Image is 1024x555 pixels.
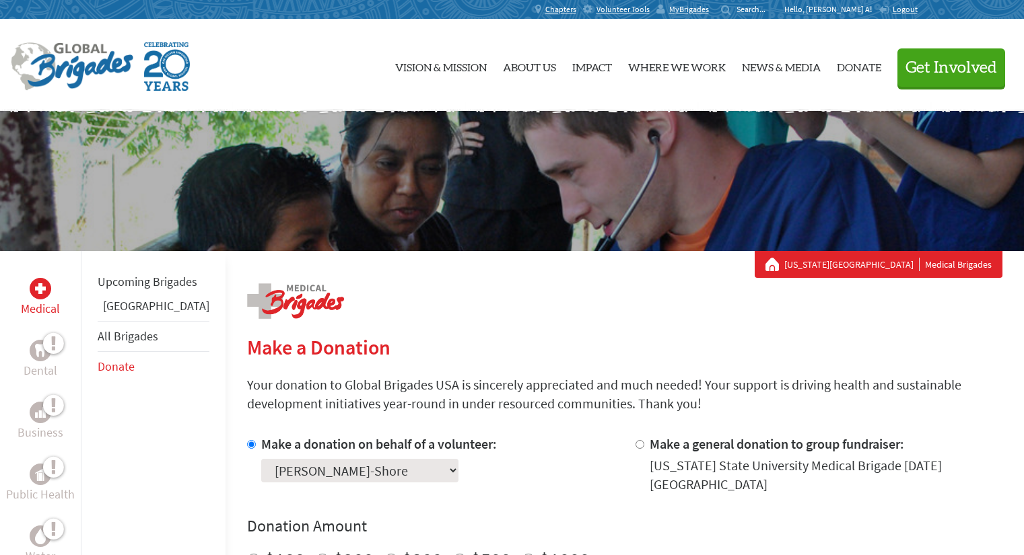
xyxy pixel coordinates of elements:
[98,359,135,374] a: Donate
[650,456,1002,494] div: [US_STATE] State University Medical Brigade [DATE] [GEOGRAPHIC_DATA]
[261,435,497,452] label: Make a donation on behalf of a volunteer:
[144,42,190,91] img: Global Brigades Celebrating 20 Years
[737,4,775,14] input: Search...
[6,485,75,504] p: Public Health
[35,468,46,481] img: Public Health
[35,528,46,544] img: Water
[98,274,197,289] a: Upcoming Brigades
[628,30,726,100] a: Where We Work
[897,48,1005,87] button: Get Involved
[18,423,63,442] p: Business
[879,4,918,15] a: Logout
[893,4,918,14] span: Logout
[395,30,487,100] a: Vision & Mission
[30,278,51,299] div: Medical
[24,340,57,380] a: DentalDental
[11,42,133,91] img: Global Brigades Logo
[247,335,1002,359] h2: Make a Donation
[247,283,344,319] img: logo-medical.png
[742,30,821,100] a: News & Media
[21,278,60,318] a: MedicalMedical
[103,298,209,313] a: [GEOGRAPHIC_DATA]
[98,328,158,344] a: All Brigades
[247,515,1002,537] h4: Donation Amount
[503,30,556,100] a: About Us
[98,297,209,321] li: Guatemala
[6,464,75,504] a: Public HealthPublic Health
[247,375,1002,413] p: Your donation to Global Brigades USA is sincerely appreciated and much needed! Your support is dr...
[669,4,709,15] span: MyBrigades
[98,352,209,381] li: Donate
[784,258,920,271] a: [US_STATE][GEOGRAPHIC_DATA]
[18,402,63,442] a: BusinessBusiness
[837,30,881,100] a: Donate
[545,4,576,15] span: Chapters
[572,30,612,100] a: Impact
[30,340,51,361] div: Dental
[30,464,51,485] div: Public Health
[35,344,46,357] img: Dental
[30,402,51,423] div: Business
[35,407,46,418] img: Business
[35,283,46,294] img: Medical
[98,267,209,297] li: Upcoming Brigades
[24,361,57,380] p: Dental
[30,525,51,547] div: Water
[650,435,904,452] label: Make a general donation to group fundraiser:
[765,258,992,271] div: Medical Brigades
[596,4,650,15] span: Volunteer Tools
[21,299,60,318] p: Medical
[906,60,997,76] span: Get Involved
[784,4,879,15] p: Hello, [PERSON_NAME] A!
[98,321,209,352] li: All Brigades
